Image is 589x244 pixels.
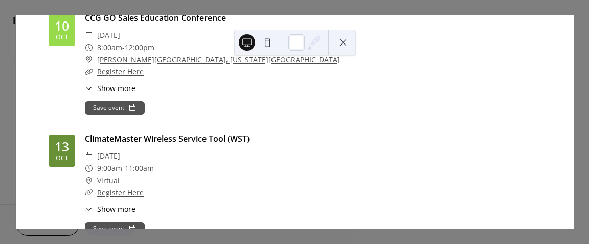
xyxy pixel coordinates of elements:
span: - [122,162,125,174]
div: ​ [85,174,93,187]
span: Show more [97,83,135,94]
span: Show more [97,204,135,214]
button: ​Show more [85,83,135,94]
div: ​ [85,204,93,214]
button: ​Show more [85,204,135,214]
span: 9:00am [97,162,122,174]
div: ​ [85,162,93,174]
span: 12:00pm [125,41,154,54]
div: ​ [85,150,93,162]
div: ​ [85,187,93,199]
button: Save event [85,101,145,115]
div: ​ [85,65,93,78]
div: 10 [55,19,69,32]
span: [DATE] [97,29,120,41]
span: 11:00am [125,162,154,174]
a: CCG GO Sales Education Conference [85,12,226,24]
a: Register Here [97,66,144,76]
div: Oct [56,34,69,41]
div: 13 [55,140,69,153]
span: [DATE] [97,150,120,162]
span: 8:00am [97,41,122,54]
div: ​ [85,54,93,66]
a: ClimateMaster Wireless Service Tool (WST) [85,133,250,144]
span: Virtual [97,174,120,187]
div: ​ [85,29,93,41]
button: Save event [85,222,145,235]
a: Register Here [97,188,144,197]
div: ​ [85,41,93,54]
div: Oct [56,155,69,162]
span: - [122,41,125,54]
a: [PERSON_NAME][GEOGRAPHIC_DATA], [US_STATE][GEOGRAPHIC_DATA] [97,54,340,66]
div: ​ [85,83,93,94]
